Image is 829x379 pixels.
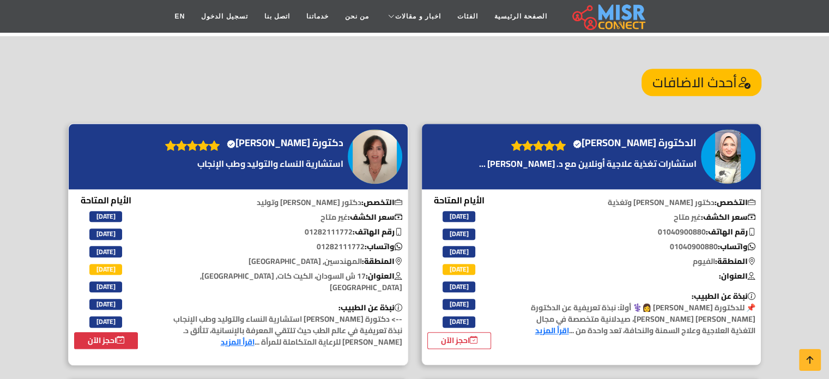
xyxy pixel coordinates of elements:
b: العنوان: [366,269,402,283]
a: من نحن [337,6,377,27]
a: اقرأ المزيد [535,323,569,338]
p: 📌 للدكتورة [PERSON_NAME] 👩⚕️ أولاً: نبذة تعريفية عن الدكتورة [PERSON_NAME] [PERSON_NAME]، صيدلاني... [510,291,761,336]
b: رقم الهاتف: [353,225,402,239]
a: اتصل بنا [256,6,298,27]
p: 01040900880 [510,226,761,238]
p: الفيوم [510,256,761,267]
a: الدكتورة [PERSON_NAME] [571,135,699,151]
a: خدماتنا [298,6,337,27]
a: استشارات تغذية علاجية أونلاين مع د. [PERSON_NAME] ... [476,157,699,170]
span: [DATE] [89,264,122,275]
b: التخصص: [361,195,402,209]
span: [DATE] [443,264,475,275]
a: تسجيل الدخول [193,6,256,27]
span: [DATE] [443,299,475,310]
a: احجز الآن [74,332,138,349]
p: 01040900880 [510,241,761,252]
a: اقرأ المزيد [221,335,255,349]
a: اخبار و مقالات [377,6,449,27]
a: الفئات [449,6,486,27]
a: دكتورة [PERSON_NAME] [225,135,346,151]
div: الأيام المتاحة [74,194,138,349]
a: الصفحة الرئيسية [486,6,555,27]
span: [DATE] [89,246,122,257]
span: [DATE] [443,246,475,257]
b: سعر الكشف: [348,210,402,224]
span: [DATE] [443,281,475,292]
span: [DATE] [443,211,475,222]
b: نبذة عن الطبيب: [692,289,755,303]
h4: أحدث الاضافات [642,69,761,96]
p: 01282111772 [156,226,408,238]
b: المنطقة: [715,254,755,268]
svg: Verified account [573,140,582,148]
img: الدكتورة شيماء حسن [701,129,755,184]
span: [DATE] [443,228,475,239]
img: main.misr_connect [572,3,645,30]
a: استشارية النساء والتوليد وطب الإنجاب [160,157,346,170]
a: EN [167,6,193,27]
span: [DATE] [89,316,122,327]
p: --> دكتورة [PERSON_NAME] استشارية النساء والتوليد وطب الإنجاب نبذة تعريفية في عالم الطب حيث تلتقي... [156,302,408,348]
p: غير متاح [510,212,761,223]
b: واتساب: [718,239,755,254]
p: غير متاح [156,212,408,223]
span: [DATE] [443,316,475,327]
span: اخبار و مقالات [395,11,441,21]
b: واتساب: [365,239,402,254]
b: سعر الكشف: [701,210,755,224]
b: نبذة عن الطبيب: [338,300,402,315]
p: 17 ش السودان، الكيت كات, [GEOGRAPHIC_DATA], [GEOGRAPHIC_DATA] [156,270,408,293]
a: احجز الآن [427,332,492,349]
span: [DATE] [89,211,122,222]
span: [DATE] [89,281,122,292]
p: المهندسين, [GEOGRAPHIC_DATA] [156,256,408,267]
b: العنوان: [719,269,755,283]
div: الأيام المتاحة [427,194,492,349]
b: التخصص: [715,195,755,209]
h4: الدكتورة [PERSON_NAME] [573,137,697,149]
b: المنطقة: [362,254,402,268]
span: [DATE] [89,228,122,239]
p: دكتور [PERSON_NAME] وتغذية [510,197,761,208]
span: [DATE] [89,299,122,310]
b: رقم الهاتف: [706,225,755,239]
p: دكتور [PERSON_NAME] وتوليد [156,197,408,208]
h4: دكتورة [PERSON_NAME] [227,137,343,149]
svg: Verified account [227,140,235,148]
img: دكتورة إيمان مصطفى [348,129,402,184]
p: 01282111772 [156,241,408,252]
